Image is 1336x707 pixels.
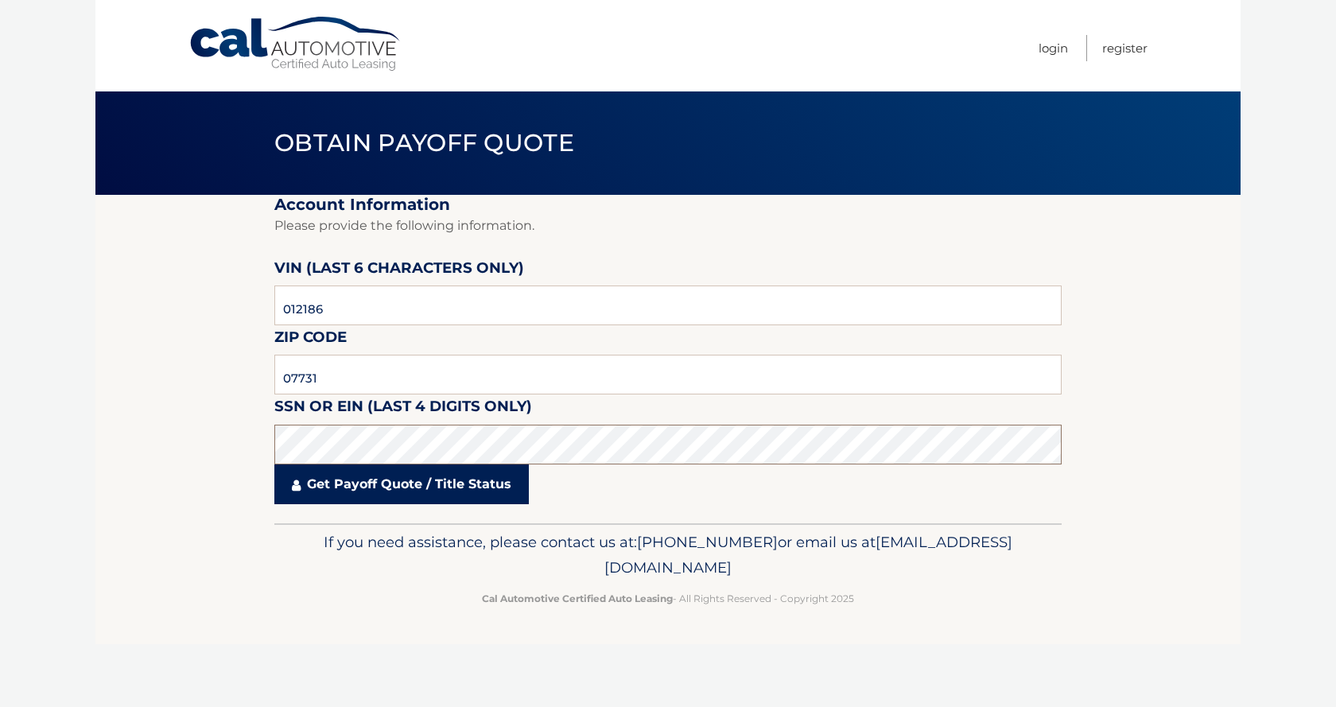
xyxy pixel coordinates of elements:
a: Register [1102,35,1148,61]
p: If you need assistance, please contact us at: or email us at [285,530,1051,581]
span: [PHONE_NUMBER] [637,533,778,551]
strong: Cal Automotive Certified Auto Leasing [482,592,673,604]
label: VIN (last 6 characters only) [274,256,524,286]
span: Obtain Payoff Quote [274,128,574,157]
p: - All Rights Reserved - Copyright 2025 [285,590,1051,607]
h2: Account Information [274,195,1062,215]
a: Login [1039,35,1068,61]
label: SSN or EIN (last 4 digits only) [274,394,532,424]
label: Zip Code [274,325,347,355]
a: Cal Automotive [188,16,403,72]
p: Please provide the following information. [274,215,1062,237]
a: Get Payoff Quote / Title Status [274,464,529,504]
